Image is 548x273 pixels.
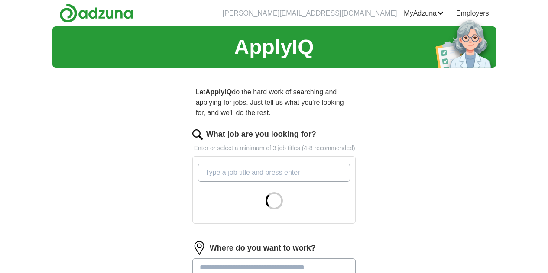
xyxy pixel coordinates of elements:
[205,88,232,96] strong: ApplyIQ
[192,84,356,122] p: Let do the hard work of searching and applying for jobs. Just tell us what you're looking for, an...
[59,3,133,23] img: Adzuna logo
[210,242,316,254] label: Where do you want to work?
[206,128,316,140] label: What job are you looking for?
[404,8,444,19] a: MyAdzuna
[198,164,350,182] input: Type a job title and press enter
[192,241,206,255] img: location.png
[192,129,203,140] img: search.png
[234,32,314,63] h1: ApplyIQ
[192,144,356,153] p: Enter or select a minimum of 3 job titles (4-8 recommended)
[456,8,489,19] a: Employers
[223,8,397,19] li: [PERSON_NAME][EMAIL_ADDRESS][DOMAIN_NAME]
